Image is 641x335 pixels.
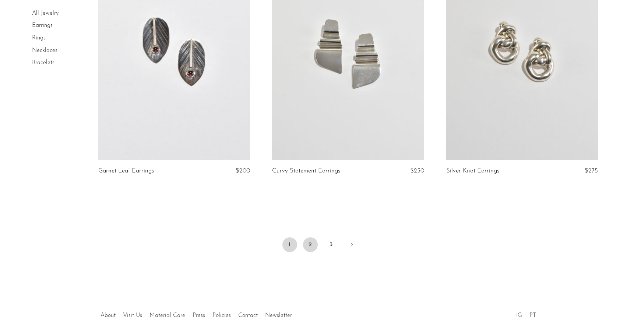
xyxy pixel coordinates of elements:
[410,168,424,174] span: $250
[585,168,598,174] span: $275
[97,307,296,321] ul: Quick links
[98,168,154,174] a: Garnet Leaf Earrings
[101,313,116,318] a: About
[344,237,359,254] a: Next
[236,168,250,174] span: $200
[303,237,318,252] a: 2
[324,237,338,252] a: 3
[238,313,258,318] a: Contact
[446,168,499,174] a: Silver Knot Earrings
[516,313,522,318] a: IG
[123,313,142,318] a: Visit Us
[32,48,57,53] a: Necklaces
[149,313,185,318] a: Material Care
[212,313,231,318] a: Policies
[193,313,205,318] a: Press
[32,10,59,16] a: All Jewelry
[32,23,53,29] a: Earrings
[272,168,340,174] a: Curvy Statement Earrings
[282,237,297,252] span: 1
[32,35,46,41] a: Rings
[513,307,540,321] ul: Social Medias
[32,60,54,66] a: Bracelets
[529,313,536,318] a: PT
